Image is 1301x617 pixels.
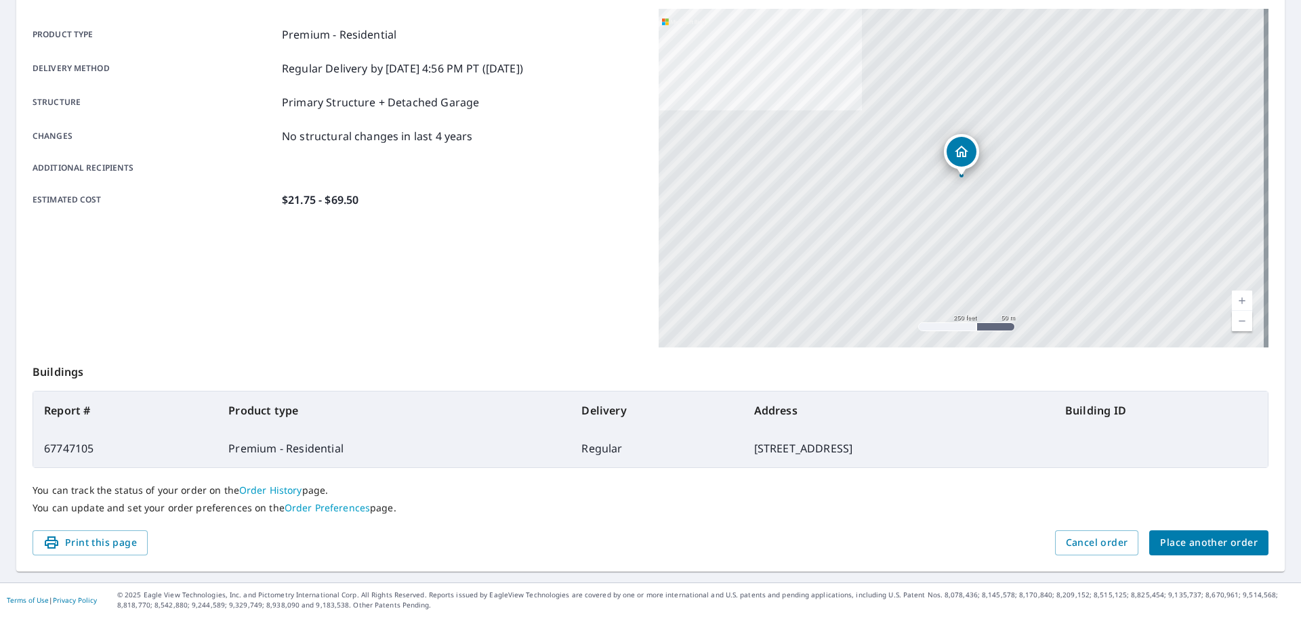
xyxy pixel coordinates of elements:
[743,429,1054,467] td: [STREET_ADDRESS]
[7,596,97,604] p: |
[33,484,1268,496] p: You can track the status of your order on the page.
[571,429,743,467] td: Regular
[282,94,479,110] p: Primary Structure + Detached Garage
[33,429,218,467] td: 67747105
[282,60,523,77] p: Regular Delivery by [DATE] 4:56 PM PT ([DATE])
[33,26,276,43] p: Product type
[1149,530,1268,555] button: Place another order
[1232,311,1252,331] a: Current Level 17, Zoom Out
[33,192,276,208] p: Estimated cost
[282,192,358,208] p: $21.75 - $69.50
[33,502,1268,514] p: You can update and set your order preferences on the page.
[43,534,137,551] span: Print this page
[53,595,97,605] a: Privacy Policy
[33,94,276,110] p: Structure
[285,501,370,514] a: Order Preferences
[33,530,148,555] button: Print this page
[117,590,1294,610] p: © 2025 Eagle View Technologies, Inc. and Pictometry International Corp. All Rights Reserved. Repo...
[218,429,571,467] td: Premium - Residential
[1160,534,1258,551] span: Place another order
[33,128,276,144] p: Changes
[571,391,743,429] th: Delivery
[218,391,571,429] th: Product type
[1066,534,1128,551] span: Cancel order
[7,595,49,605] a: Terms of Use
[239,484,302,496] a: Order History
[33,391,218,429] th: Report #
[33,347,1268,391] p: Buildings
[743,391,1054,429] th: Address
[282,128,473,144] p: No structural changes in last 4 years
[944,134,979,176] div: Dropped pin, building 1, Residential property, 238 Westport Rd Wilton, CT 06897
[1054,391,1268,429] th: Building ID
[33,162,276,174] p: Additional recipients
[33,60,276,77] p: Delivery method
[282,26,396,43] p: Premium - Residential
[1055,530,1139,555] button: Cancel order
[1232,291,1252,311] a: Current Level 17, Zoom In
